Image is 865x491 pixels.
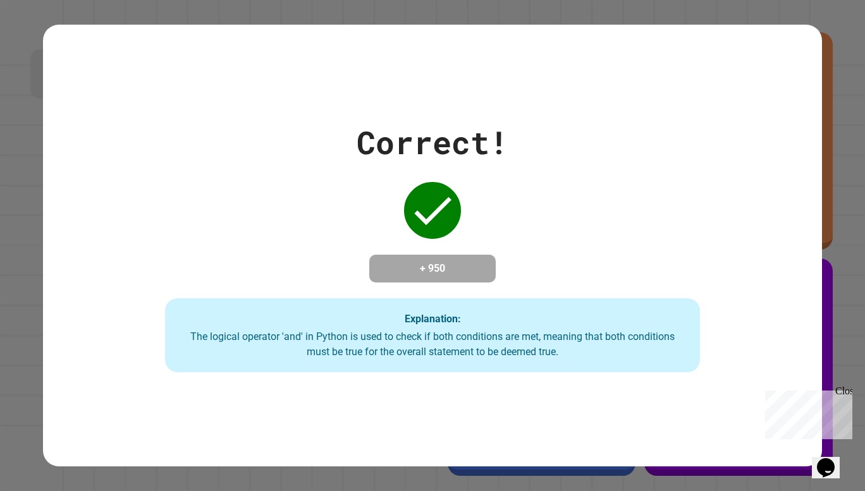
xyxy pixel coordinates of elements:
[405,312,461,324] strong: Explanation:
[760,385,852,439] iframe: chat widget
[382,261,483,276] h4: + 950
[357,119,508,166] div: Correct!
[812,440,852,478] iframe: chat widget
[178,329,687,360] div: The logical operator 'and' in Python is used to check if both conditions are met, meaning that bo...
[5,5,87,80] div: Chat with us now!Close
